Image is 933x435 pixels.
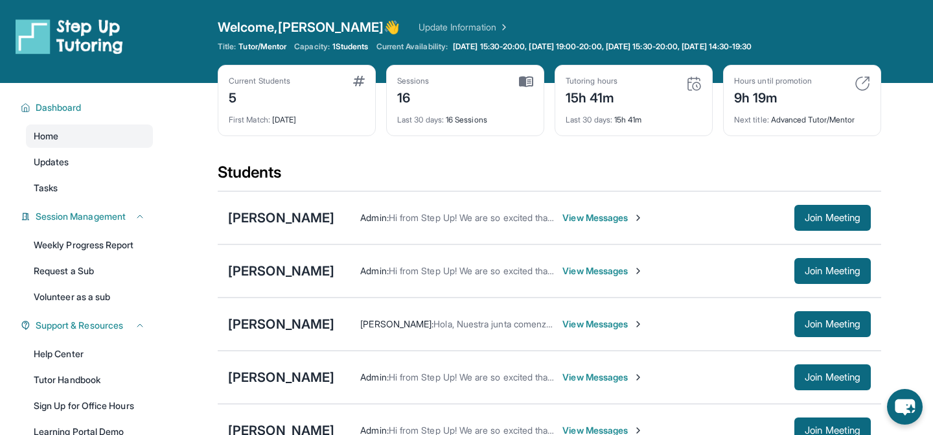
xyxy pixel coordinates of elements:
div: Sessions [397,76,430,86]
div: 15h 41m [566,86,617,107]
div: [PERSON_NAME] [228,315,334,333]
button: Join Meeting [794,205,871,231]
a: Volunteer as a sub [26,285,153,309]
span: Admin : [360,371,388,382]
div: [PERSON_NAME] [228,368,334,386]
span: View Messages [562,211,643,224]
span: Join Meeting [805,214,860,222]
img: card [353,76,365,86]
span: [PERSON_NAME] : [360,318,433,329]
a: Tasks [26,176,153,200]
span: Last 30 days : [566,115,612,124]
div: 9h 19m [734,86,812,107]
span: View Messages [562,371,643,384]
span: Admin : [360,265,388,276]
span: View Messages [562,265,643,277]
div: Students [218,162,881,191]
img: Chevron-Right [633,372,643,382]
a: Sign Up for Office Hours [26,394,153,417]
span: Join Meeting [805,320,860,328]
span: Tutor/Mentor [238,41,286,52]
a: Updates [26,150,153,174]
img: Chevron-Right [633,319,643,329]
img: card [855,76,870,91]
span: View Messages [562,318,643,331]
span: Current Availability: [376,41,448,52]
button: chat-button [887,389,923,425]
div: Current Students [229,76,290,86]
span: First Match : [229,115,270,124]
span: Hola, Nuestra junta comenzará en 30 minutos. [433,318,623,329]
div: 15h 41m [566,107,702,125]
span: Join Meeting [805,373,860,381]
button: Support & Resources [30,319,145,332]
div: 16 [397,86,430,107]
a: Home [26,124,153,148]
span: Updates [34,156,69,169]
button: Join Meeting [794,311,871,337]
a: Weekly Progress Report [26,233,153,257]
button: Session Management [30,210,145,223]
div: Tutoring hours [566,76,617,86]
span: Capacity: [294,41,330,52]
span: Tasks [34,182,58,194]
span: Join Meeting [805,427,860,434]
a: [DATE] 15:30-20:00, [DATE] 19:00-20:00, [DATE] 15:30-20:00, [DATE] 14:30-19:30 [450,41,754,52]
div: 16 Sessions [397,107,533,125]
span: [DATE] 15:30-20:00, [DATE] 19:00-20:00, [DATE] 15:30-20:00, [DATE] 14:30-19:30 [453,41,752,52]
a: Tutor Handbook [26,368,153,392]
button: Join Meeting [794,258,871,284]
a: Request a Sub [26,259,153,283]
span: Admin : [360,212,388,223]
span: Next title : [734,115,769,124]
div: Advanced Tutor/Mentor [734,107,870,125]
span: Home [34,130,58,143]
div: 5 [229,86,290,107]
img: Chevron-Right [633,266,643,276]
span: Join Meeting [805,267,860,275]
span: Title: [218,41,236,52]
img: logo [16,18,123,54]
span: Dashboard [36,101,82,114]
span: Session Management [36,210,126,223]
img: card [686,76,702,91]
img: Chevron Right [496,21,509,34]
div: [PERSON_NAME] [228,209,334,227]
span: 1 Students [332,41,369,52]
img: Chevron-Right [633,213,643,223]
div: Hours until promotion [734,76,812,86]
a: Help Center [26,342,153,366]
button: Join Meeting [794,364,871,390]
img: card [519,76,533,88]
a: Update Information [419,21,509,34]
button: Dashboard [30,101,145,114]
div: [DATE] [229,107,365,125]
span: Welcome, [PERSON_NAME] 👋 [218,18,400,36]
span: Last 30 days : [397,115,444,124]
div: [PERSON_NAME] [228,262,334,280]
span: Support & Resources [36,319,123,332]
